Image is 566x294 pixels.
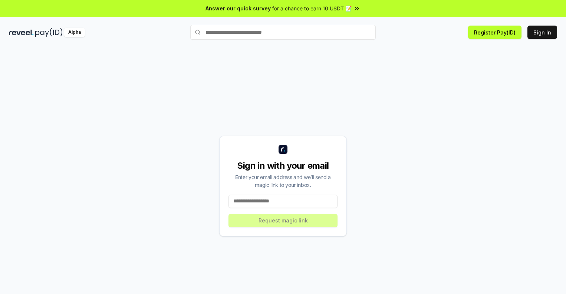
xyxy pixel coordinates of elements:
div: Enter your email address and we’ll send a magic link to your inbox. [228,173,338,189]
span: Answer our quick survey [205,4,271,12]
button: Sign In [527,26,557,39]
button: Register Pay(ID) [468,26,521,39]
img: pay_id [35,28,63,37]
div: Alpha [64,28,85,37]
img: reveel_dark [9,28,34,37]
img: logo_small [279,145,287,154]
span: for a chance to earn 10 USDT 📝 [272,4,352,12]
div: Sign in with your email [228,160,338,172]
